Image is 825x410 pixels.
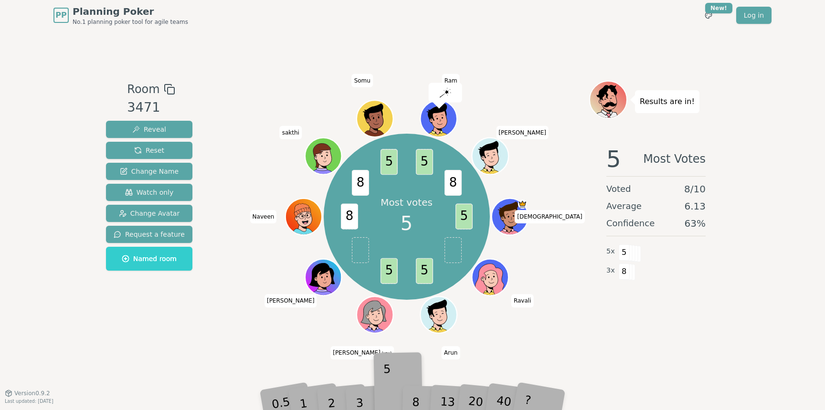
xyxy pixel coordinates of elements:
[705,3,732,13] div: New!
[380,258,397,284] span: 5
[511,294,534,307] span: Click to change your name
[684,182,706,196] span: 8 / 10
[606,265,615,276] span: 3 x
[55,10,66,21] span: PP
[119,209,180,218] span: Change Avatar
[127,81,159,98] span: Room
[341,204,358,230] span: 8
[736,7,772,24] a: Log in
[606,182,631,196] span: Voted
[127,98,175,117] div: 3471
[106,184,192,201] button: Watch only
[134,146,164,155] span: Reset
[114,230,185,239] span: Request a feature
[606,147,621,170] span: 5
[606,246,615,257] span: 5 x
[106,142,192,159] button: Reset
[122,254,177,263] span: Named room
[351,170,369,196] span: 8
[684,200,706,213] span: 6.13
[380,149,397,175] span: 5
[53,5,188,26] a: PPPlanning PokerNo.1 planning poker tool for agile teams
[106,247,192,271] button: Named room
[444,170,462,196] span: 8
[5,389,50,397] button: Version0.9.2
[606,200,642,213] span: Average
[330,346,394,359] span: Click to change your name
[643,147,706,170] span: Most Votes
[685,217,706,230] span: 63 %
[518,200,527,209] span: Shiva is the host
[496,126,549,139] span: Click to change your name
[120,167,179,176] span: Change Name
[439,88,451,97] img: reveal
[73,5,188,18] span: Planning Poker
[455,204,473,230] span: 5
[125,188,174,197] span: Watch only
[381,196,433,209] p: Most votes
[5,399,53,404] span: Last updated: [DATE]
[73,18,188,26] span: No.1 planning poker tool for agile teams
[619,263,630,280] span: 8
[132,125,166,134] span: Reveal
[442,346,460,359] span: Click to change your name
[264,294,317,307] span: Click to change your name
[381,351,392,356] span: (you)
[619,244,630,261] span: 5
[106,121,192,138] button: Reveal
[416,258,433,284] span: 5
[640,95,695,108] p: Results are in!
[416,149,433,175] span: 5
[606,217,655,230] span: Confidence
[442,74,460,87] span: Click to change your name
[106,226,192,243] button: Request a feature
[700,7,717,24] button: New!
[401,209,412,238] span: 5
[358,297,392,332] button: Click to change your avatar
[14,389,50,397] span: Version 0.9.2
[280,126,302,139] span: Click to change your name
[515,210,584,223] span: Click to change your name
[250,210,277,223] span: Click to change your name
[352,74,373,87] span: Click to change your name
[106,205,192,222] button: Change Avatar
[106,163,192,180] button: Change Name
